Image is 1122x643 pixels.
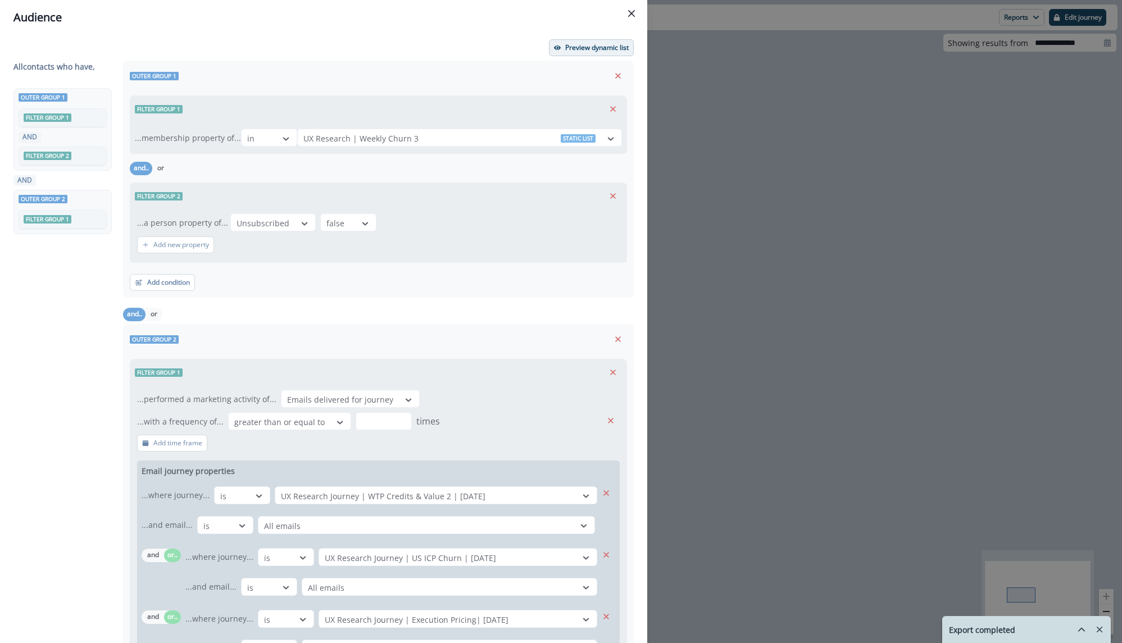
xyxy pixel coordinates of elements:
p: Preview dynamic list [565,44,629,52]
button: Preview dynamic list [549,39,634,56]
button: Close [623,4,641,22]
button: hide-exports [1073,621,1091,638]
div: Audience [13,9,634,26]
button: hide-exports [1064,617,1086,642]
p: Export completed [949,624,1015,636]
button: Remove-exports [1091,621,1109,638]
